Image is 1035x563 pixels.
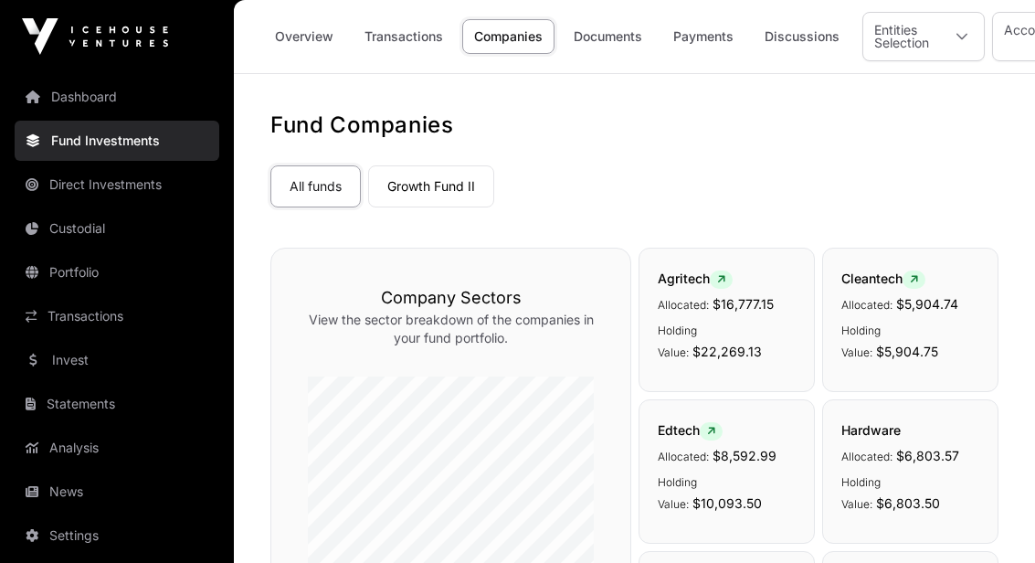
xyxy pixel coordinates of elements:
a: Portfolio [15,252,219,292]
span: Allocated: [841,298,892,312]
p: View the sector breakdown of the companies in your fund portfolio. [308,311,594,347]
a: Settings [15,515,219,556]
a: Overview [263,19,345,54]
span: Holding Value: [841,324,881,359]
span: Holding Value: [841,475,881,511]
span: $5,904.74 [896,296,958,312]
span: $16,777.15 [713,296,774,312]
span: $10,093.50 [692,495,762,511]
a: Invest [15,340,219,380]
a: Discussions [753,19,851,54]
a: Custodial [15,208,219,249]
img: Icehouse Ventures Logo [22,18,168,55]
div: Entities Selection [863,13,940,60]
a: Statements [15,384,219,424]
a: Transactions [15,296,219,336]
a: Fund Investments [15,121,219,161]
a: Payments [661,19,745,54]
a: Growth Fund II [368,165,494,207]
span: Hardware [841,422,901,438]
a: Dashboard [15,77,219,117]
a: Direct Investments [15,165,219,205]
a: News [15,472,219,512]
h1: Fund Companies [270,111,998,140]
a: Analysis [15,428,219,468]
span: $5,904.75 [876,344,938,359]
a: Documents [562,19,654,54]
span: Holding Value: [658,475,697,511]
span: Holding Value: [658,324,697,359]
span: Allocated: [841,450,892,463]
span: Allocated: [658,450,709,463]
iframe: Chat Widget [944,475,1035,563]
a: Companies [462,19,554,54]
span: $6,803.50 [876,495,940,511]
a: Transactions [353,19,455,54]
span: $6,803.57 [896,448,959,463]
span: Cleantech [841,271,925,286]
span: Allocated: [658,298,709,312]
span: Edtech [658,422,723,438]
span: $22,269.13 [692,344,762,359]
span: $8,592.99 [713,448,776,463]
span: Agritech [658,271,733,286]
a: All funds [270,165,361,207]
h3: Company Sectors [308,285,594,311]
